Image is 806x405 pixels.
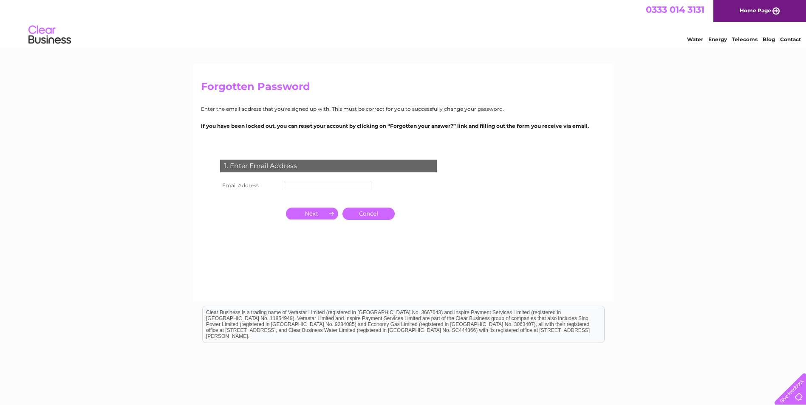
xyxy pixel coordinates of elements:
div: 1. Enter Email Address [220,160,437,172]
p: If you have been locked out, you can reset your account by clicking on “Forgotten your answer?” l... [201,122,605,130]
th: Email Address [218,179,282,192]
a: Telecoms [732,36,758,42]
h2: Forgotten Password [201,81,605,97]
img: logo.png [28,22,71,48]
a: Contact [780,36,801,42]
a: Cancel [342,208,395,220]
div: Clear Business is a trading name of Verastar Limited (registered in [GEOGRAPHIC_DATA] No. 3667643... [203,5,604,41]
a: Blog [763,36,775,42]
a: Energy [708,36,727,42]
a: 0333 014 3131 [646,4,704,15]
a: Water [687,36,703,42]
p: Enter the email address that you're signed up with. This must be correct for you to successfully ... [201,105,605,113]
